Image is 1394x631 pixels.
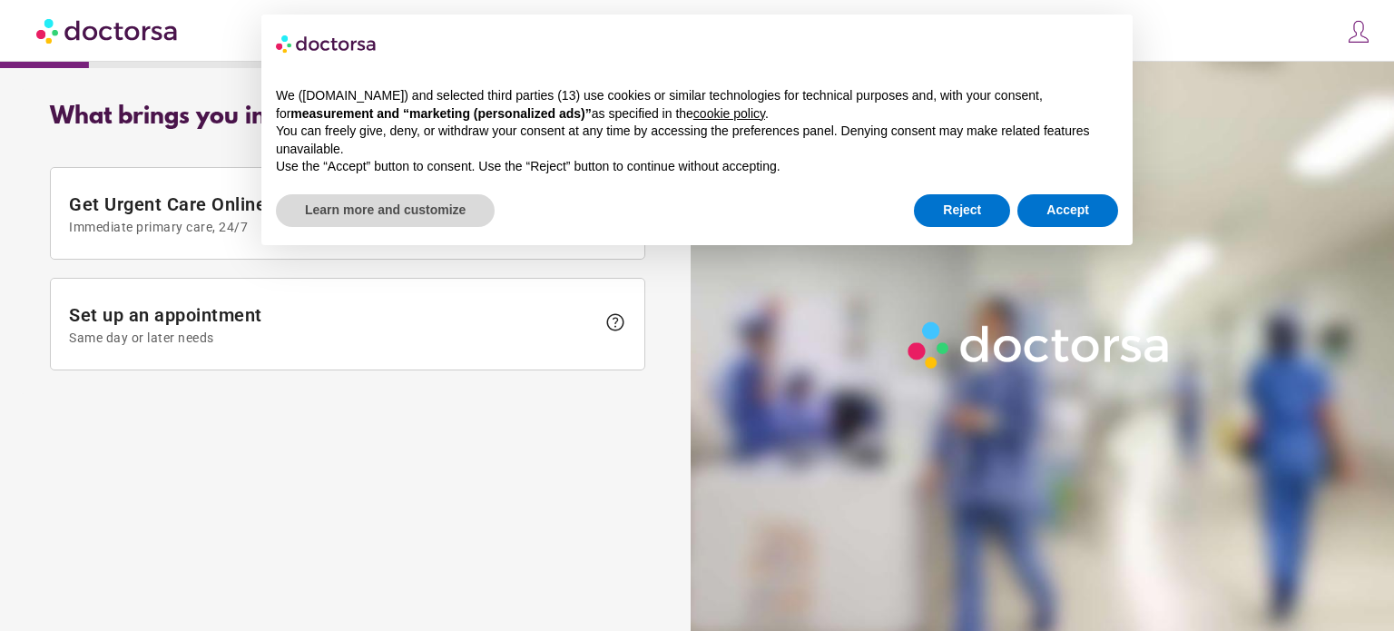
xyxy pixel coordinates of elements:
span: Immediate primary care, 24/7 [69,220,595,234]
a: cookie policy [693,106,765,121]
span: help [604,311,626,333]
p: Use the “Accept” button to consent. Use the “Reject” button to continue without accepting. [276,158,1118,176]
img: logo [276,29,378,58]
button: Learn more and customize [276,194,495,227]
p: We ([DOMAIN_NAME]) and selected third parties (13) use cookies or similar technologies for techni... [276,87,1118,123]
span: Set up an appointment [69,304,595,345]
span: Same day or later needs [69,330,595,345]
div: What brings you in? [50,104,645,131]
strong: measurement and “marketing (personalized ads)” [290,106,591,121]
img: Logo-Doctorsa-trans-White-partial-flat.png [900,314,1179,376]
p: You can freely give, deny, or withdraw your consent at any time by accessing the preferences pane... [276,123,1118,158]
button: Reject [914,194,1010,227]
img: Doctorsa.com [36,10,180,51]
button: Accept [1017,194,1118,227]
img: icons8-customer-100.png [1346,19,1371,44]
span: Get Urgent Care Online [69,193,595,234]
